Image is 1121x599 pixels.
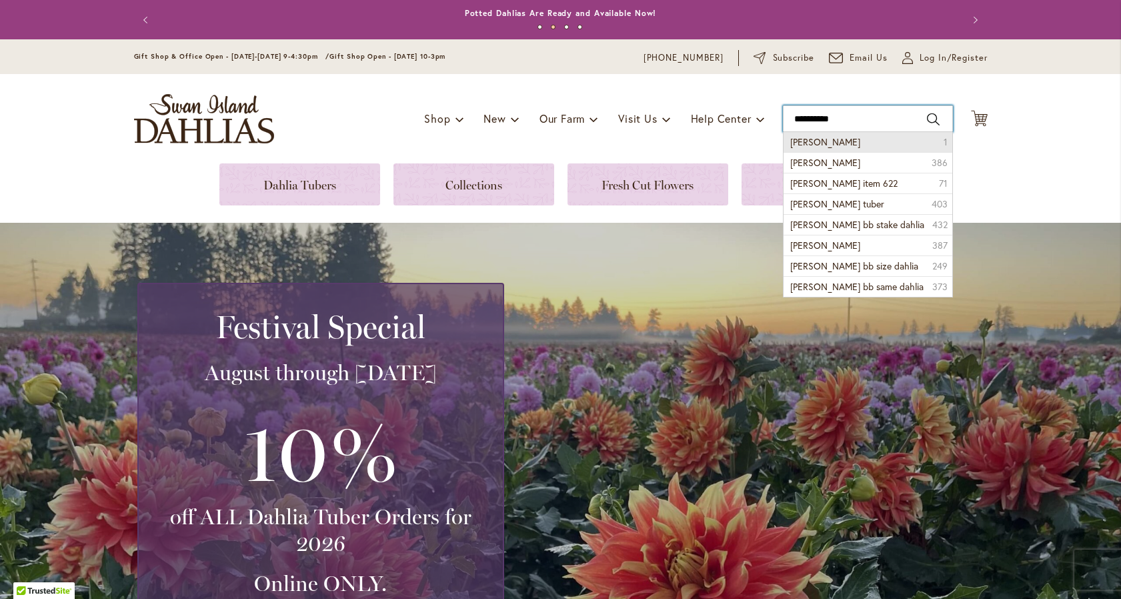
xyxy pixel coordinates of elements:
span: Our Farm [539,111,585,125]
span: [PERSON_NAME] [790,239,860,251]
button: 1 of 4 [537,25,542,29]
span: 386 [932,156,948,169]
span: Email Us [850,51,888,65]
span: 373 [932,280,948,293]
span: [PERSON_NAME] [790,156,860,169]
a: Email Us [829,51,888,65]
span: Help Center [691,111,752,125]
h3: 10% [155,400,487,504]
span: Log In/Register [920,51,988,65]
button: Previous [134,7,161,33]
a: [PHONE_NUMBER] [644,51,724,65]
span: 1 [944,135,948,149]
h3: August through [DATE] [155,360,487,386]
span: Shop [424,111,450,125]
span: 249 [932,259,948,273]
button: 2 of 4 [551,25,555,29]
button: Next [961,7,988,33]
span: Gift Shop Open - [DATE] 10-3pm [329,52,445,61]
button: 4 of 4 [578,25,582,29]
button: 3 of 4 [564,25,569,29]
span: 432 [932,218,948,231]
h3: off ALL Dahlia Tuber Orders for 2026 [155,504,487,557]
span: 71 [939,177,948,190]
a: Potted Dahlias Are Ready and Available Now! [465,8,657,18]
span: Visit Us [618,111,657,125]
a: store logo [134,94,274,143]
a: Log In/Register [902,51,988,65]
span: [PERSON_NAME] bb size dahlia [790,259,918,272]
span: [PERSON_NAME] bb same dahlia [790,280,924,293]
span: [PERSON_NAME] [790,135,860,148]
a: Subscribe [754,51,814,65]
span: 387 [932,239,948,252]
span: [PERSON_NAME] tuber [790,197,884,210]
span: [PERSON_NAME] bb stake dahlia [790,218,924,231]
button: Search [927,109,939,130]
span: 403 [932,197,948,211]
h2: Festival Special [155,308,487,346]
span: Gift Shop & Office Open - [DATE]-[DATE] 9-4:30pm / [134,52,330,61]
span: [PERSON_NAME] item 622 [790,177,898,189]
span: Subscribe [773,51,815,65]
span: New [483,111,505,125]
